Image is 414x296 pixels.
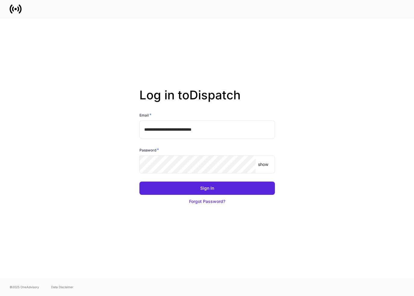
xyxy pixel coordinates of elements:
a: Data Disclaimer [51,285,73,289]
h6: Password [139,147,159,153]
p: show [258,161,268,167]
button: Forgot Password? [139,195,275,208]
h2: Log in to Dispatch [139,88,275,112]
div: Sign In [200,185,214,191]
button: Sign In [139,182,275,195]
h6: Email [139,112,151,118]
div: Forgot Password? [189,198,225,204]
span: © 2025 OneAdvisory [10,285,39,289]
